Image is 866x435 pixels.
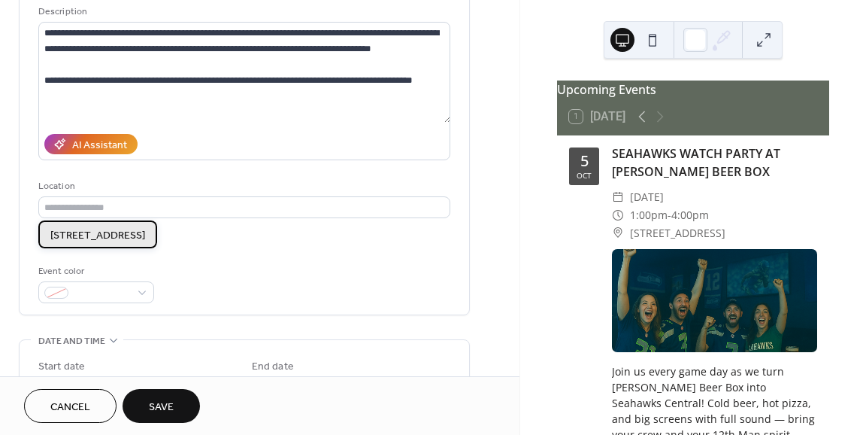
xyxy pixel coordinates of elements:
[38,359,85,375] div: Start date
[612,224,624,242] div: ​
[72,138,127,154] div: AI Assistant
[577,172,592,179] div: Oct
[630,206,668,224] span: 1:00pm
[50,228,145,244] span: [STREET_ADDRESS]
[38,263,151,279] div: Event color
[50,400,90,415] span: Cancel
[612,206,624,224] div: ​
[252,359,294,375] div: End date
[668,206,671,224] span: -
[24,389,117,423] button: Cancel
[630,188,664,206] span: [DATE]
[630,224,725,242] span: [STREET_ADDRESS]
[38,4,447,20] div: Description
[44,134,138,154] button: AI Assistant
[149,400,174,415] span: Save
[612,188,624,206] div: ​
[671,206,709,224] span: 4:00pm
[612,144,817,181] div: SEAHAWKS WATCH PARTY AT [PERSON_NAME] BEER BOX
[580,154,589,169] div: 5
[557,81,829,99] div: Upcoming Events
[123,389,200,423] button: Save
[38,178,447,194] div: Location
[38,333,105,349] span: Date and time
